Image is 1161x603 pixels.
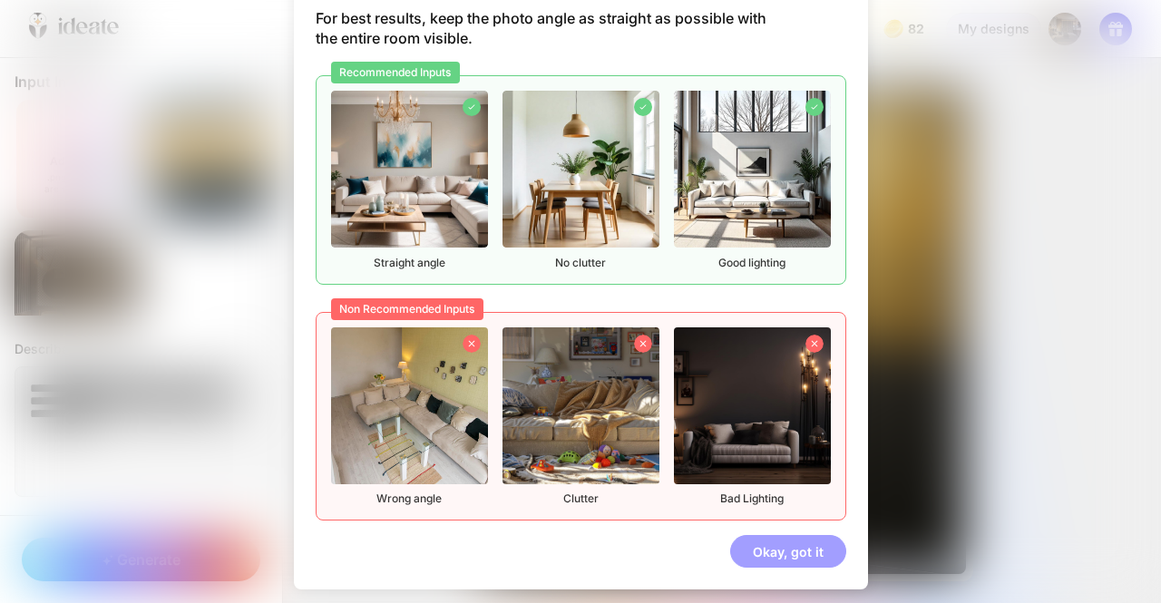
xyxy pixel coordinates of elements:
img: recommendedImageFurnished2.png [502,91,659,248]
div: Good lighting [674,91,831,269]
div: No clutter [502,91,659,269]
div: Recommended Inputs [331,62,461,83]
img: nonrecommendedImageFurnished1.png [331,327,488,484]
img: nonrecommendedImageFurnished3.png [674,327,831,484]
div: Non Recommended Inputs [331,298,484,320]
img: recommendedImageFurnished1.png [331,91,488,248]
div: For best results, keep the photo angle as straight as possible with the entire room visible. [316,8,788,75]
img: recommendedImageFurnished3.png [674,91,831,248]
div: Clutter [502,327,659,506]
div: Bad Lighting [674,327,831,506]
div: Straight angle [331,91,488,269]
img: nonrecommendedImageFurnished2.png [502,327,659,484]
div: Okay, got it [730,535,846,568]
div: Wrong angle [331,327,488,506]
